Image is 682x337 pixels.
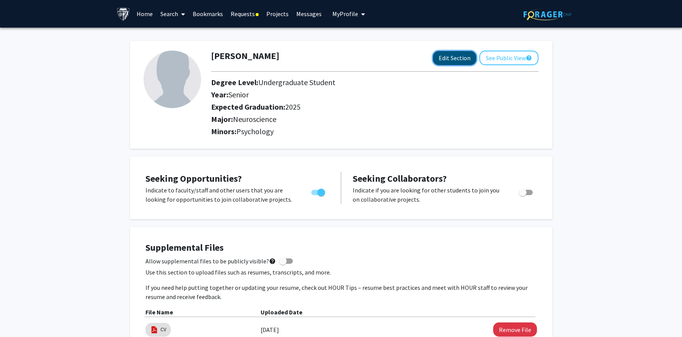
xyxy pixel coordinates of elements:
[145,173,242,184] span: Seeking Opportunities?
[160,325,166,334] a: CV
[145,268,537,277] p: Use this section to upload files such as resumes, transcripts, and more.
[145,256,276,266] span: Allow supplemental files to be publicly visible?
[292,0,325,27] a: Messages
[353,173,447,184] span: Seeking Collaborators?
[353,186,504,204] p: Indicate if you are looking for other students to join you on collaborative projects.
[332,10,358,18] span: My Profile
[236,127,274,136] span: Psychology
[117,7,130,21] img: Johns Hopkins University Logo
[233,114,276,124] span: Neuroscience
[228,90,249,99] span: Senior
[261,323,279,336] label: [DATE]
[211,90,485,99] h2: Year:
[133,0,157,27] a: Home
[157,0,189,27] a: Search
[526,53,532,62] mat-icon: help
[516,186,537,197] div: Toggle
[261,308,302,316] b: Uploaded Date
[308,186,329,197] div: Toggle
[523,8,571,20] img: ForagerOne Logo
[150,325,159,334] img: pdf_icon.png
[479,51,538,65] button: See Public View
[211,51,279,62] h1: [PERSON_NAME]
[493,322,537,337] button: Remove CV File
[144,51,201,108] img: Profile Picture
[433,51,476,65] button: Edit Section
[189,0,227,27] a: Bookmarks
[211,115,538,124] h2: Major:
[211,102,485,112] h2: Expected Graduation:
[269,256,276,266] mat-icon: help
[227,0,263,27] a: Requests
[145,242,537,253] h4: Supplemental Files
[6,302,33,331] iframe: Chat
[211,127,538,136] h2: Minors:
[145,186,297,204] p: Indicate to faculty/staff and other users that you are looking for opportunities to join collabor...
[258,77,335,87] span: Undergraduate Student
[145,283,537,301] p: If you need help putting together or updating your resume, check out HOUR Tips – resume best prac...
[211,78,485,87] h2: Degree Level:
[285,102,301,112] span: 2025
[145,308,173,316] b: File Name
[263,0,292,27] a: Projects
